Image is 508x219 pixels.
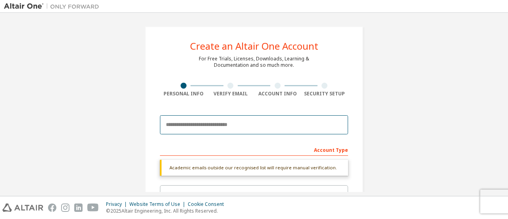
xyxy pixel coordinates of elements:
[207,91,254,97] div: Verify Email
[74,203,83,212] img: linkedin.svg
[106,207,229,214] p: © 2025 Altair Engineering, Inc. All Rights Reserved.
[4,2,103,10] img: Altair One
[106,201,129,207] div: Privacy
[48,203,56,212] img: facebook.svg
[87,203,99,212] img: youtube.svg
[165,190,343,202] div: Altair Customers
[2,203,43,212] img: altair_logo.svg
[160,160,348,176] div: Academic emails outside our recognised list will require manual verification.
[199,56,309,68] div: For Free Trials, Licenses, Downloads, Learning & Documentation and so much more.
[188,201,229,207] div: Cookie Consent
[254,91,301,97] div: Account Info
[129,201,188,207] div: Website Terms of Use
[160,91,207,97] div: Personal Info
[160,143,348,156] div: Account Type
[190,41,318,51] div: Create an Altair One Account
[301,91,348,97] div: Security Setup
[61,203,69,212] img: instagram.svg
